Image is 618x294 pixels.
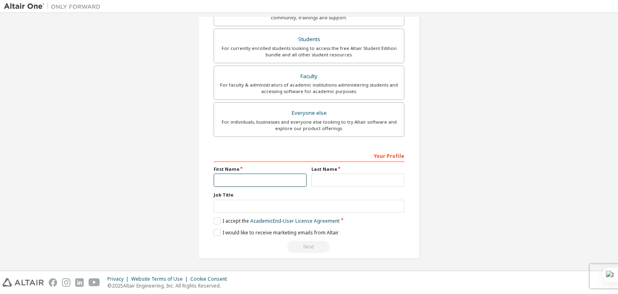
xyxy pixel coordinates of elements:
img: facebook.svg [49,278,57,287]
img: altair_logo.svg [2,278,44,287]
img: youtube.svg [89,278,100,287]
div: Everyone else [219,108,399,119]
label: Job Title [214,192,404,198]
div: Read and acccept EULA to continue [214,241,404,253]
img: Altair One [4,2,105,10]
label: I would like to receive marketing emails from Altair [214,229,339,236]
a: Academic End-User License Agreement [250,217,340,224]
p: © 2025 Altair Engineering, Inc. All Rights Reserved. [107,282,232,289]
img: linkedin.svg [75,278,84,287]
div: Website Terms of Use [131,276,190,282]
label: I accept the [214,217,340,224]
div: For faculty & administrators of academic institutions administering students and accessing softwa... [219,82,399,95]
div: For currently enrolled students looking to access the free Altair Student Edition bundle and all ... [219,45,399,58]
div: For individuals, businesses and everyone else looking to try Altair software and explore our prod... [219,119,399,132]
div: Your Profile [214,149,404,162]
label: First Name [214,166,307,172]
div: Privacy [107,276,131,282]
img: instagram.svg [62,278,70,287]
div: Cookie Consent [190,276,232,282]
label: Last Name [311,166,404,172]
div: Faculty [219,71,399,82]
div: Students [219,34,399,45]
